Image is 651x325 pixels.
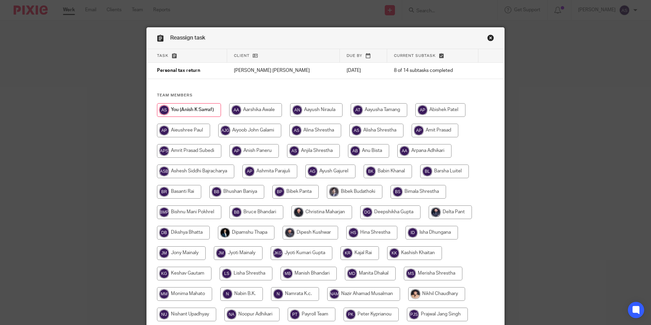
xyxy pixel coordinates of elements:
td: 8 of 14 subtasks completed [387,63,478,79]
span: Current subtask [394,54,436,58]
p: [DATE] [347,67,380,74]
span: Reassign task [170,35,205,41]
a: Close this dialog window [487,34,494,44]
span: Personal tax return [157,68,200,73]
p: [PERSON_NAME] [PERSON_NAME] [234,67,333,74]
span: Due by [347,54,362,58]
span: Task [157,54,169,58]
h4: Team members [157,93,494,98]
span: Client [234,54,250,58]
